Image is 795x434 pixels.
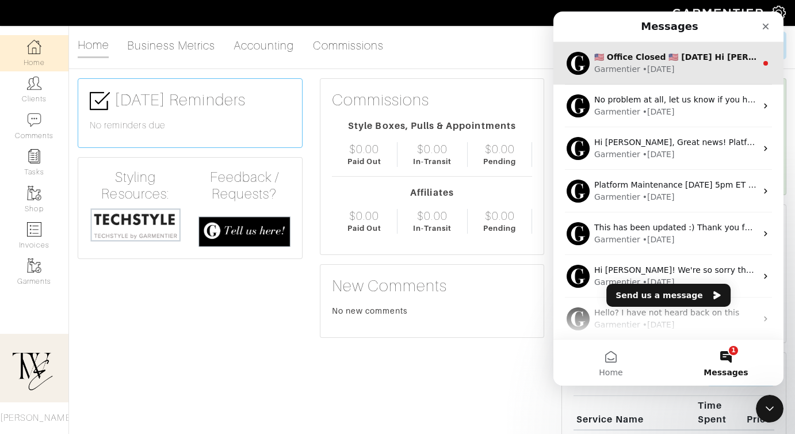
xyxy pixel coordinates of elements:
a: Business Metrics [127,34,215,57]
img: garmentier-logo-header-white-b43fb05a5012e4ada735d5af1a66efaba907eab6374d6393d1fbf88cb4ef424d.png [667,3,771,23]
img: gear-icon-white-bd11855cb880d31180b6d7d6211b90ccbf57a29d726f0c71d8c61bd08dd39cc2.png [771,6,786,20]
span: Messages [150,357,194,365]
div: Affiliates [332,186,533,200]
div: Garmentier [41,222,87,234]
img: Profile image for Garmentier [13,296,36,319]
h3: New Comments [332,276,533,296]
h4: Styling Resources: [90,169,181,203]
img: garments-icon-b7da505a4dc4fd61783c78ac3ca0ef83fa9d6f193b1c9dc38574b1d14d53ca28.png [27,258,41,273]
div: • [DATE] [89,180,121,192]
div: Style Boxes, Pulls & Appointments [332,119,533,133]
img: orders-icon-0abe47150d42831381b5fb84f609e132dff9fe21cb692f30cb5eec754e2cba89.png [27,222,41,237]
div: In-Transit [413,223,452,234]
div: Garmentier [41,265,87,277]
div: $0.00 [485,209,515,223]
h6: No reminders due [90,120,291,131]
th: Service Name [574,396,695,430]
h4: Feedback / Requests? [198,169,290,203]
iframe: Intercom live chat [756,395,783,422]
div: $0.00 [349,209,379,223]
img: Profile image for Garmentier [13,83,36,106]
img: check-box-icon-36a4915ff3ba2bd8f6e4f29bc755bb66becd62c870f447fc0dd1365fcfddab58.png [90,91,110,111]
div: • [DATE] [89,222,121,234]
iframe: Intercom live chat [553,12,783,386]
div: $0.00 [417,209,447,223]
img: comment-icon-a0a6a9ef722e966f86d9cbdc48e553b5cf19dbc54f86b18d962a5391bc8f6eb6.png [27,113,41,127]
img: reminder-icon-8004d30b9f0a5d33ae49ab947aed9ed385cf756f9e5892f1edd6e32f2345188e.png [27,149,41,163]
span: Hello? I have not heard back on this [41,296,186,306]
img: Profile image for Garmentier [13,253,36,276]
div: $0.00 [485,142,515,156]
img: dashboard-icon-dbcd8f5a0b271acd01030246c82b418ddd0df26cd7fceb0bd07c9910d44c42f6.png [27,40,41,54]
div: Garmentier [41,137,87,149]
img: techstyle-93310999766a10050dc78ceb7f971a75838126fd19372ce40ba20cdf6a89b94b.png [90,207,181,242]
button: Messages [115,328,230,374]
img: feedback_requests-3821251ac2bd56c73c230f3229a5b25d6eb027adea667894f41107c140538ee0.png [198,216,290,247]
div: Pending [483,156,516,167]
h3: [DATE] Reminders [90,90,291,111]
span: No problem at all, let us know if you have any other questions! [PERSON_NAME] [41,83,364,93]
div: • [DATE] [89,307,121,319]
div: No new comments [332,305,533,317]
div: Garmentier [41,180,87,192]
div: $0.00 [349,142,379,156]
button: Send us a message [53,272,177,295]
div: Paid Out [347,223,381,234]
div: Garmentier [41,307,87,319]
img: clients-icon-6bae9207a08558b7cb47a8932f037763ab4055f8c8b6bfacd5dc20c3e0201464.png [27,76,41,90]
a: Home [78,33,109,58]
div: • [DATE] [89,265,121,277]
a: Commissions [313,34,384,57]
div: Garmentier [41,94,87,106]
div: Pending [483,223,516,234]
div: • [DATE] [89,94,121,106]
div: • [DATE] [89,137,121,149]
img: Profile image for Garmentier [13,168,36,191]
img: Profile image for Garmentier [13,125,36,149]
span: Home [45,357,69,365]
div: • [DATE] [89,52,121,64]
th: Price [736,396,774,430]
img: Profile image for Garmentier [13,211,36,234]
span: This has been updated :) Thank you for your patience with us [PERSON_NAME], and Happy [DATE]! [41,211,441,220]
div: $0.00 [417,142,447,156]
h3: Commissions [332,90,430,110]
div: Paid Out [347,156,381,167]
div: Garmentier [41,52,87,64]
th: Time Spent [695,396,736,430]
img: garments-icon-b7da505a4dc4fd61783c78ac3ca0ef83fa9d6f193b1c9dc38574b1d14d53ca28.png [27,186,41,200]
div: In-Transit [413,156,452,167]
a: Accounting [234,34,295,57]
